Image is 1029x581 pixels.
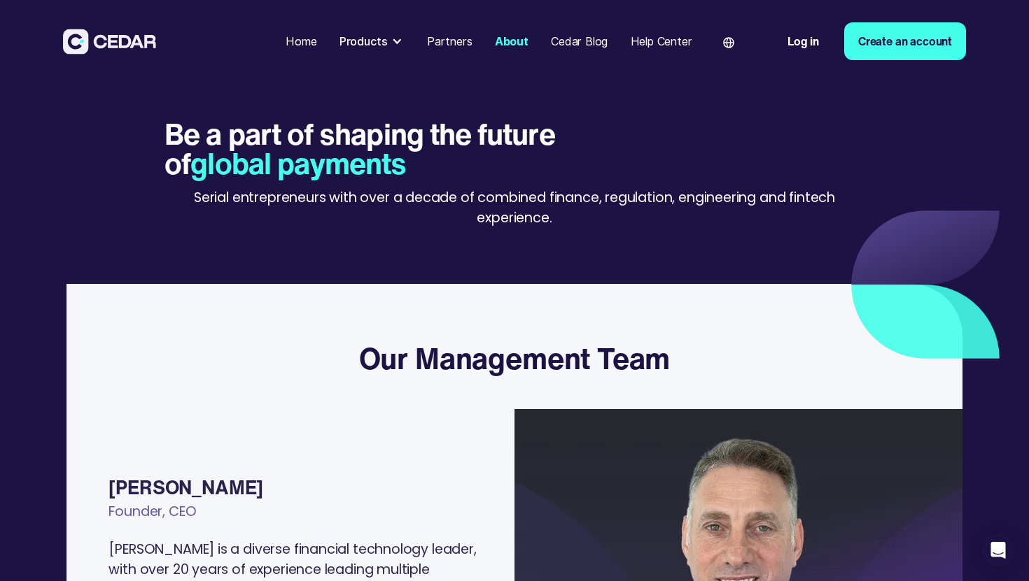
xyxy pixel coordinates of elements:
[981,533,1015,567] div: Open Intercom Messenger
[280,26,322,57] a: Home
[190,141,406,185] span: global payments
[787,33,819,50] div: Log in
[108,501,486,538] div: Founder, CEO
[545,26,613,57] a: Cedar Blog
[551,33,608,50] div: Cedar Blog
[164,120,584,178] h1: Be a part of shaping the future of
[164,187,864,228] p: Serial entrepreneurs with over a decade of combined finance, regulation, engineering and fintech ...
[625,26,698,57] a: Help Center
[421,26,478,57] a: Partners
[427,33,472,50] div: Partners
[286,33,316,50] div: Home
[723,37,734,48] img: world icon
[495,33,528,50] div: About
[631,33,692,50] div: Help Center
[334,27,410,55] div: Products
[359,340,671,375] h3: Our Management Team
[844,22,966,60] a: Create an account
[339,33,388,50] div: Products
[108,473,486,501] div: [PERSON_NAME]
[773,22,833,60] a: Log in
[489,26,534,57] a: About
